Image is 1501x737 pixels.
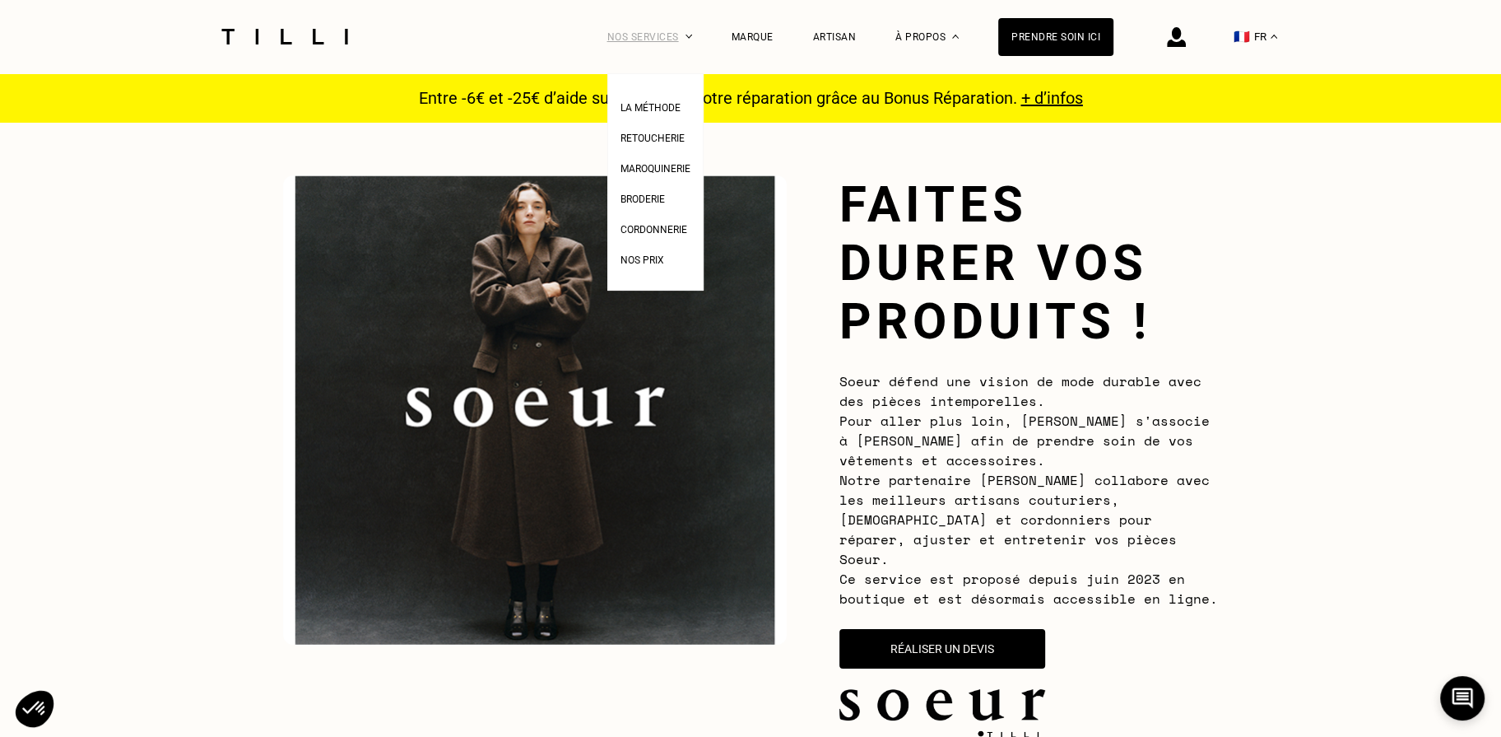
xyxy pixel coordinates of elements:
a: Cordonnerie [620,219,687,236]
img: icône connexion [1167,27,1186,47]
a: La Méthode [620,97,681,114]
img: Menu déroulant [685,35,692,39]
a: Marque [732,31,774,43]
a: Maroquinerie [620,158,690,175]
span: La Méthode [620,102,681,114]
span: Maroquinerie [620,163,690,175]
a: Broderie [620,189,665,206]
span: Nos prix [620,254,664,266]
img: menu déroulant [1271,35,1277,39]
a: Retoucherie [620,128,685,145]
span: Cordonnerie [620,224,687,236]
span: 🇫🇷 [1234,29,1250,44]
img: Menu déroulant à propos [952,35,959,39]
a: + d’infos [1021,88,1083,108]
img: soeur.logo.png [839,689,1045,721]
span: Broderie [620,194,665,205]
a: Nos prix [620,250,664,267]
button: Réaliser un devis [839,629,1045,669]
p: Entre -6€ et -25€ d’aide sur le coût de votre réparation grâce au Bonus Réparation. [409,88,1093,108]
a: Artisan [813,31,857,43]
a: Prendre soin ici [998,18,1113,56]
span: Retoucherie [620,133,685,144]
h1: Faites durer vos produits ! [839,175,1218,351]
span: Soeur défend une vision de mode durable avec des pièces intemporelles. Pour aller plus loin, [PER... [839,371,1218,609]
img: Logo du service de couturière Tilli [216,29,354,44]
